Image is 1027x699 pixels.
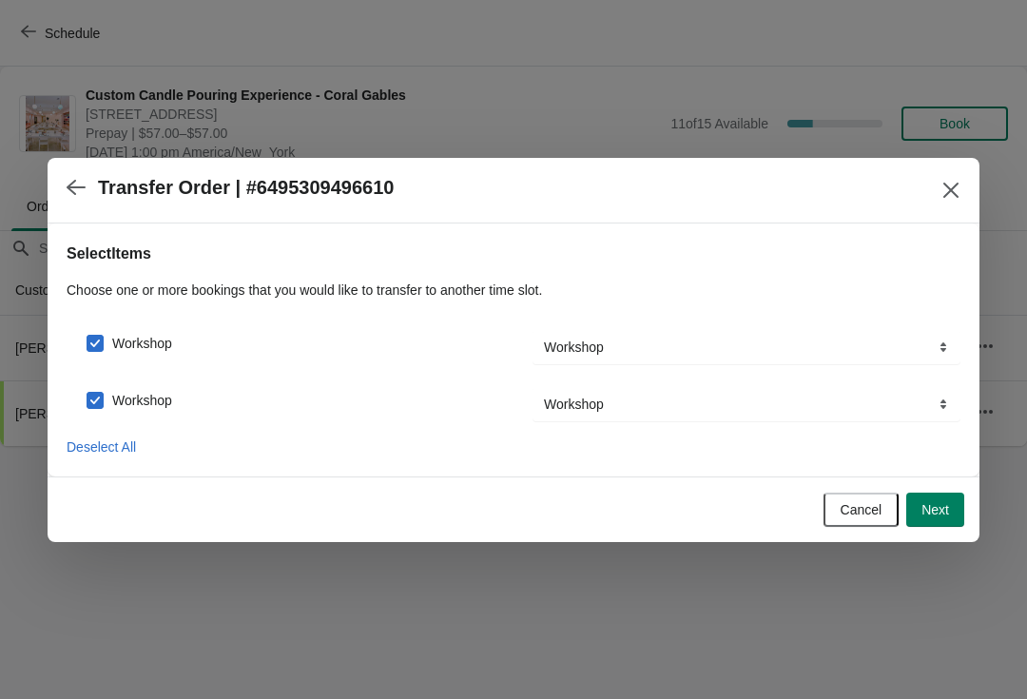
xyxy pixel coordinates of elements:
[98,177,394,199] h2: Transfer Order | #6495309496610
[112,391,172,410] span: Workshop
[921,502,949,517] span: Next
[67,439,136,455] span: Deselect All
[112,334,172,353] span: Workshop
[934,173,968,207] button: Close
[841,502,882,517] span: Cancel
[59,430,144,464] button: Deselect All
[906,493,964,527] button: Next
[824,493,900,527] button: Cancel
[67,243,960,265] h2: Select Items
[67,281,960,300] p: Choose one or more bookings that you would like to transfer to another time slot.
